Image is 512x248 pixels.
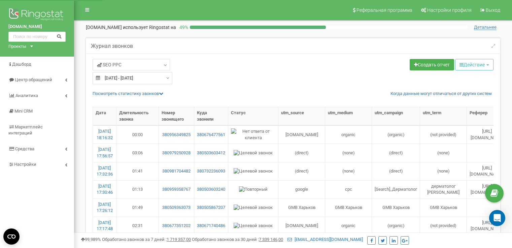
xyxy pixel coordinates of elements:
a: 380677351202 [162,223,191,229]
td: GMB Харьков [325,198,372,217]
h5: Журнал звонков [91,43,133,49]
a: [DATE] 17:32:36 [97,165,113,177]
img: Целевой звонок [234,205,273,211]
span: Реферальная программа [356,7,412,13]
span: Выход [486,7,500,13]
td: [Search]_Дерматолог [372,180,420,198]
th: Реферер [467,107,507,125]
span: SЕО PPС [97,61,122,68]
span: [URL][DOMAIN_NAME] [471,220,503,231]
td: (direct) [278,144,325,162]
td: GMB Харьков [372,198,420,217]
span: Центр обращений [15,77,52,82]
span: Аналитика [15,93,38,98]
td: дерматолог [PERSON_NAME] [420,180,467,198]
span: Настройки профиля [427,7,472,13]
a: 380671740486 [197,223,225,229]
span: Mini CRM [14,108,33,114]
div: Проекты [8,43,26,50]
u: 1 719 357,00 [167,237,191,242]
td: (direct) [372,144,420,162]
a: 380503603412 [197,150,225,156]
a: 380979250928 [162,150,191,156]
td: cpc [325,180,372,198]
a: Посмотреть cтатистику звонков [93,91,163,96]
a: SЕО PPС [93,59,170,70]
span: использует Ringostat на [123,25,176,30]
a: 380732236093 [197,168,225,175]
th: Дата [93,107,116,125]
span: Настройки [14,162,36,167]
img: Ringostat logo [8,7,66,24]
span: [URL][DOMAIN_NAME] [471,129,503,140]
button: Действие [455,59,493,70]
a: Когда данные могут отличаться от других систем [390,91,492,97]
td: (direct) [278,162,325,180]
a: Создать отчет [410,59,454,70]
a: [DATE] 17:56:57 [97,147,113,158]
span: [URL][DOMAIN_NAME] [471,184,503,195]
td: 01:49 [116,198,159,217]
td: (none) [420,162,467,180]
td: (none) [420,144,467,162]
td: 02:31 [116,217,159,235]
th: utm_term [420,107,467,125]
span: Детальнее [474,25,497,30]
td: [DOMAIN_NAME] [278,217,325,235]
td: 00:00 [116,125,159,144]
a: 380505867207 [197,205,225,211]
span: [URL][DOMAIN_NAME].. [470,165,504,177]
td: 01:41 [116,162,159,180]
a: 380503603240 [197,186,225,193]
a: 380981704482 [162,168,191,175]
td: 01:13 [116,180,159,198]
p: 49 % [176,24,190,31]
a: [DATE] 17:30:46 [97,184,113,195]
td: google [278,180,325,198]
th: utm_medium [325,107,372,125]
img: Повторный [239,186,268,193]
th: utm_campaign [372,107,420,125]
div: Open Intercom Messenger [489,210,505,226]
input: Поиск по номеру [8,32,66,42]
td: (not provided) [420,217,467,235]
td: (organic) [372,217,420,235]
td: (not provided) [420,125,467,144]
img: Целевой звонок [234,150,273,156]
a: [DOMAIN_NAME] [8,24,66,30]
th: utm_source [278,107,325,125]
span: Обработано звонков за 30 дней : [192,237,283,242]
span: Маркетплейс интеграций [8,124,43,136]
a: 380959358767 [162,186,191,193]
a: 380676477561 [197,132,225,138]
td: (none) [325,144,372,162]
a: [DATE] 17:26:12 [97,202,113,213]
td: organic [325,217,372,235]
u: 7 339 146,00 [259,237,283,242]
a: 380509363073 [162,205,191,211]
img: Целевой звонок [234,223,273,229]
td: 03:06 [116,144,159,162]
span: 99,989% [81,237,101,242]
span: Дашборд [12,62,31,67]
td: (direct) [372,162,420,180]
th: Длительность звонка [116,107,159,125]
img: Нет ответа от клиента [231,128,275,141]
a: [DATE] 17:17:48 [97,220,113,231]
td: (none) [325,162,372,180]
th: Статус [228,107,278,125]
a: [EMAIL_ADDRESS][DOMAIN_NAME] [287,237,363,242]
button: Open CMP widget [3,228,20,245]
td: [DOMAIN_NAME] [278,125,325,144]
th: Куда звонили [194,107,228,125]
th: Номер звонящего [159,107,194,125]
a: [DATE] 18:16:32 [97,129,113,140]
a: 380956349825 [162,132,191,138]
td: (organic) [372,125,420,144]
span: Обработано звонков за 7 дней : [102,237,191,242]
img: Целевой звонок [234,168,273,175]
td: organic [325,125,372,144]
p: [DOMAIN_NAME] [86,24,176,31]
td: GMB Харьков [420,198,467,217]
span: Средства [15,146,34,151]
